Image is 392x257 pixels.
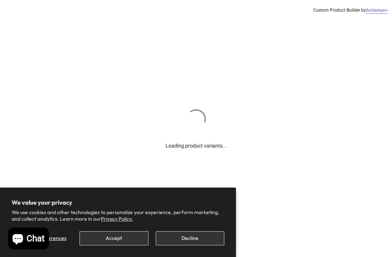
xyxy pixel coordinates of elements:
[6,228,51,251] inbox-online-store-chat: Shopify online store chat
[313,7,388,13] div: Custom Product Builder by
[12,199,224,206] h2: We value your privacy
[366,7,388,13] a: Buildateam
[101,216,133,222] a: Privacy Policy.
[166,131,227,150] div: Loading product variants...
[156,231,224,245] button: Decline
[79,231,148,245] button: Accept
[12,209,224,222] p: We use cookies and other technologies to personalize your experience, perform marketing, and coll...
